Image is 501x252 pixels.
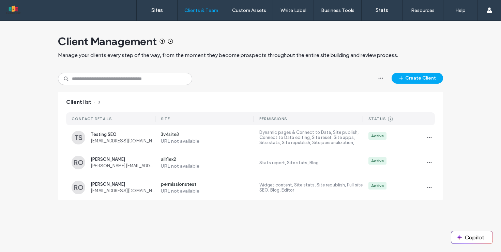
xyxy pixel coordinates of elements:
button: Create Client [392,73,443,84]
label: Business Tools [321,8,354,13]
label: permissionstest [161,181,254,188]
div: SITE [161,116,170,121]
div: RO [72,156,85,169]
a: RO[PERSON_NAME][EMAIL_ADDRESS][DOMAIN_NAME]permissionstestURL not availableWidget content, Site s... [66,175,435,200]
div: STATUS [368,116,386,121]
label: URL not available [161,188,254,194]
a: RO[PERSON_NAME][PERSON_NAME][EMAIL_ADDRESS][DOMAIN_NAME]allflex2URL not availableStats report, Si... [66,150,435,175]
span: 3 [94,98,100,106]
label: URL not available [161,138,254,144]
span: [PERSON_NAME][EMAIL_ADDRESS][DOMAIN_NAME] [91,163,155,168]
a: TSTesting SEO[EMAIL_ADDRESS][DOMAIN_NAME]3v4site3URL not availableDynamic pages & Connect to Data... [66,125,435,150]
div: TS [72,131,85,144]
div: PERMISSIONS [259,116,287,121]
span: [PERSON_NAME] [91,157,155,162]
div: Active [371,183,384,189]
label: 3v4site3 [161,131,254,138]
span: Testing SEO [91,132,155,137]
div: CONTACT DETAILS [72,116,112,121]
label: Stats [376,7,388,13]
label: Dynamic pages & Connect to Data, Site publish, Connect to Data editing, Site reset, Site apps, Si... [259,130,363,145]
label: Stats report, Site stats, Blog [259,160,363,165]
span: Client Management [58,34,157,48]
div: Active [371,133,384,139]
label: Resources [411,8,435,13]
span: [PERSON_NAME] [91,182,155,187]
label: URL not available [161,163,254,169]
label: White Label [280,8,306,13]
span: [EMAIL_ADDRESS][DOMAIN_NAME] [91,188,155,193]
div: RO [72,181,85,194]
span: Client list [66,98,91,106]
button: Copilot [451,231,492,243]
label: Widget content, Site stats, Site republish, Full site SEO, Blog, Editor [259,182,363,193]
label: Clients & Team [184,8,218,13]
label: allflex2 [161,156,254,163]
span: [EMAIL_ADDRESS][DOMAIN_NAME] [91,138,155,143]
label: Sites [151,7,163,13]
label: Help [455,8,466,13]
label: Custom Assets [232,8,266,13]
span: Manage your clients every step of the way, from the moment they become prospects throughout the e... [58,52,398,59]
div: Active [371,158,384,164]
